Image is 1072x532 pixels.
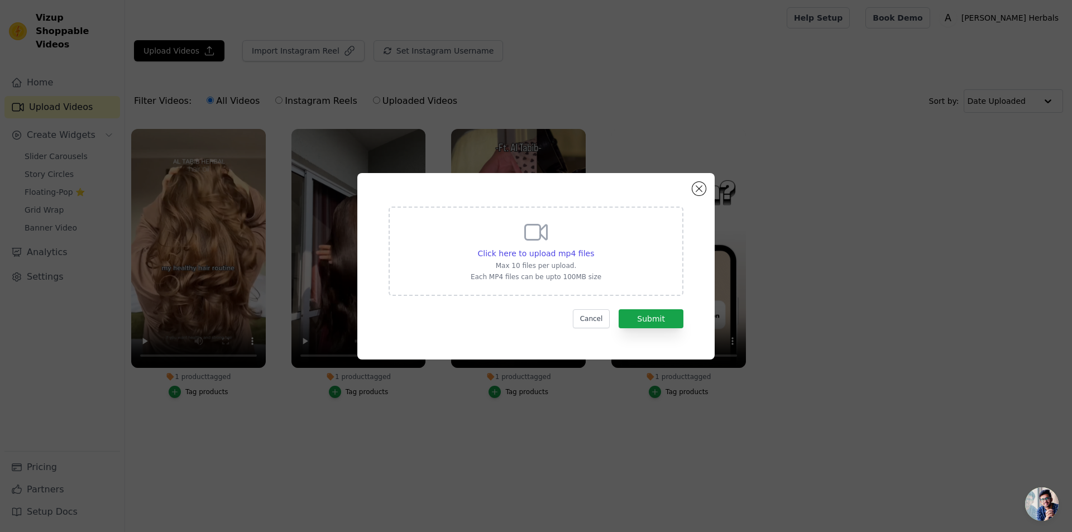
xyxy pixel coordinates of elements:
[471,272,601,281] p: Each MP4 files can be upto 100MB size
[478,249,595,258] span: Click here to upload mp4 files
[1025,487,1059,521] div: Open chat
[619,309,683,328] button: Submit
[471,261,601,270] p: Max 10 files per upload.
[573,309,610,328] button: Cancel
[692,182,706,195] button: Close modal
